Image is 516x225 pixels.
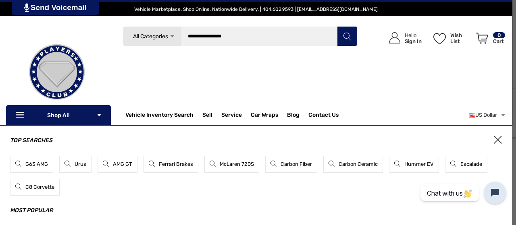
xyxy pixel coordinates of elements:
[337,26,357,46] button: Search
[493,32,505,38] p: 0
[125,111,193,120] a: Vehicle Inventory Search
[494,136,502,144] span: ×
[287,111,300,120] a: Blog
[134,6,378,12] span: Vehicle Marketplace. Shop Online. Nationwide Delivery. | 404.602.9593 | [EMAIL_ADDRESS][DOMAIN_NAME]
[389,156,439,173] a: Hummer EV
[202,107,221,123] a: Sell
[450,32,472,44] p: Wish List
[59,156,92,173] a: Urus
[380,24,426,52] a: Sign in
[10,156,53,173] a: G63 AMG
[476,33,488,44] svg: Review Your Cart
[405,32,422,38] p: Hello
[469,107,506,123] a: USD
[251,107,287,123] a: Car Wraps
[221,111,242,120] a: Service
[10,179,60,196] a: C8 Corvette
[24,3,29,12] img: PjwhLS0gR2VuZXJhdG9yOiBHcmF2aXQuaW8gLS0+PHN2ZyB4bWxucz0iaHR0cDovL3d3dy53My5vcmcvMjAwMC9zdmciIHhtb...
[17,32,97,112] img: Players Club | Cars For Sale
[123,26,181,46] a: All Categories Icon Arrow Down Icon Arrow Up
[445,156,487,173] a: Escalade
[433,33,446,44] svg: Wish List
[144,156,198,173] a: Ferrari Brakes
[204,156,259,173] a: McLaren 720S
[430,24,472,52] a: Wish List Wish List
[493,38,505,44] p: Cart
[389,32,400,43] svg: Icon User Account
[6,105,111,125] p: Shop All
[169,33,175,39] svg: Icon Arrow Down
[98,156,137,173] a: AMG GT
[308,111,339,120] a: Contact Us
[96,112,102,118] svg: Icon Arrow Down
[202,111,212,120] span: Sell
[472,24,506,56] a: Cart with 0 items
[251,111,278,120] span: Car Wraps
[405,38,422,44] p: Sign In
[10,136,502,145] h3: Top Searches
[133,33,168,40] span: All Categories
[15,111,27,120] svg: Icon Line
[10,206,502,215] h3: Most Popular
[265,156,317,173] a: Carbon Fiber
[323,156,383,173] a: Carbon Ceramic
